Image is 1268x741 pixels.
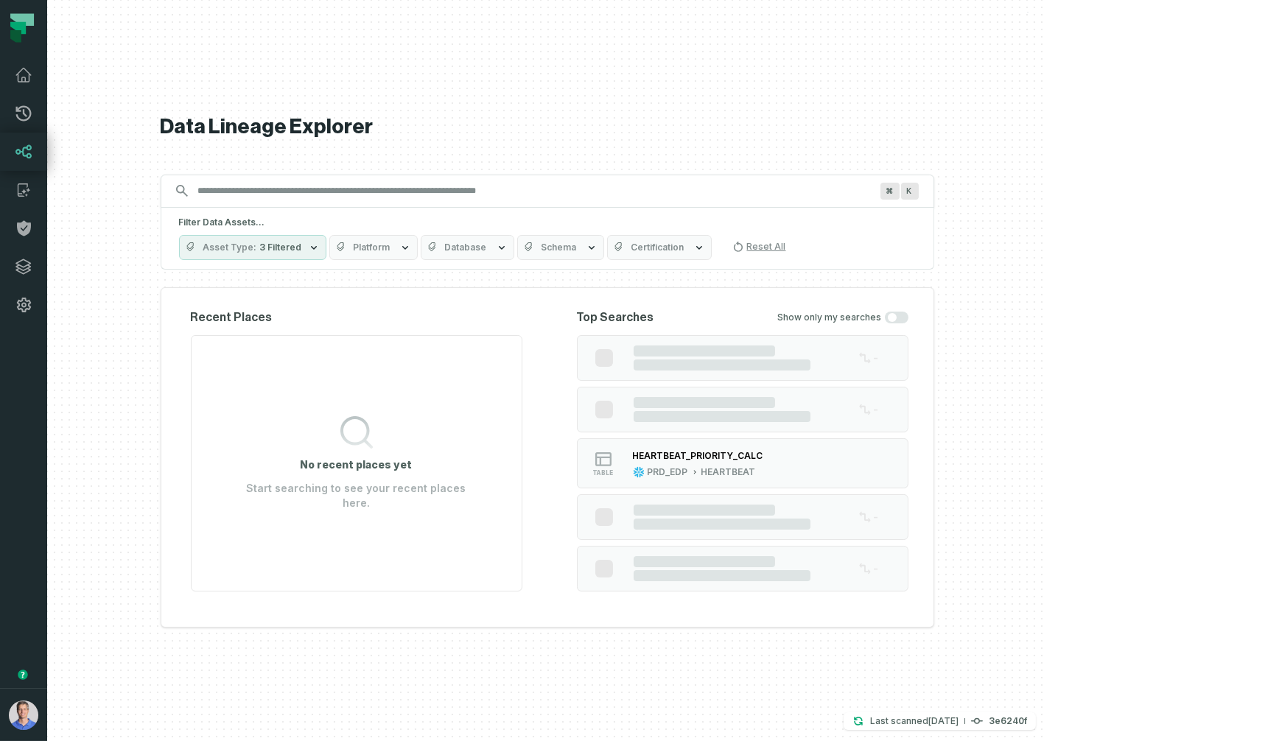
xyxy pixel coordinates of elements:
div: Tooltip anchor [16,668,29,681]
img: avatar of Barak Forgoun [9,700,38,730]
span: Press ⌘ + K to focus the search bar [880,183,900,200]
h1: Data Lineage Explorer [161,114,934,140]
span: Press ⌘ + K to focus the search bar [901,183,919,200]
p: Last scanned [870,714,959,728]
h4: 3e6240f [989,717,1027,726]
relative-time: Aug 10, 2025, 2:29 PM GMT+3 [928,715,959,726]
button: Last scanned[DATE] 2:29:51 PM3e6240f [844,712,1036,730]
